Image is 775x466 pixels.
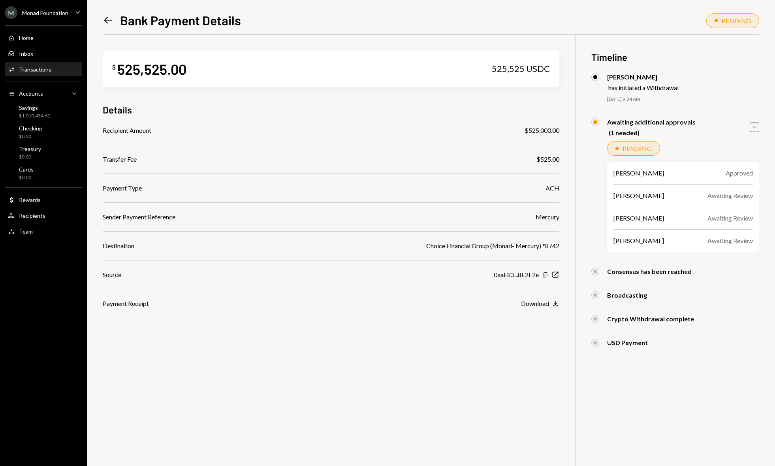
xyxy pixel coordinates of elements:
div: 525,525 USDC [492,63,550,74]
div: PENDING [623,145,652,152]
div: Savings [19,104,50,111]
div: $ [112,63,116,71]
div: M [5,6,17,19]
div: Recipient Amount [103,126,151,135]
div: $0.00 [19,174,34,181]
a: Transactions [5,62,82,76]
a: Cards$0.00 [5,164,82,183]
div: Approved [726,168,753,178]
div: Consensus has been reached [607,268,692,275]
div: Home [19,34,34,41]
div: 525,525.00 [117,60,186,78]
div: $1,010,434.60 [19,113,50,119]
div: Source [103,270,121,279]
div: Awaiting Review [707,236,753,245]
div: Rewards [19,196,41,203]
div: Awaiting Review [707,213,753,223]
a: Rewards [5,192,82,207]
a: Checking$0.00 [5,123,82,141]
div: Destination [103,241,134,251]
div: [PERSON_NAME] [613,168,664,178]
div: Checking [19,125,42,132]
div: ACH [546,183,559,193]
div: Payment Receipt [103,299,149,308]
a: Team [5,224,82,238]
div: Team [19,228,33,235]
div: Broadcasting [607,291,647,299]
div: PENDING [722,17,751,25]
div: Download [521,300,549,307]
a: Accounts [5,86,82,100]
div: Cards [19,166,34,173]
h1: Bank Payment Details [120,12,241,28]
a: Recipients [5,208,82,223]
div: 0xaE83...8E2F2e [494,270,539,279]
div: Awaiting Review [707,191,753,200]
a: Savings$1,010,434.60 [5,102,82,121]
div: [DATE] 9:34 AM [607,96,759,103]
div: Treasury [19,145,41,152]
button: Download [521,300,559,308]
div: Mercury [536,212,559,222]
div: Accounts [19,90,43,97]
div: $0.00 [19,133,42,140]
h3: Timeline [591,51,759,64]
div: $525.00 [536,155,559,164]
div: [PERSON_NAME] [613,213,664,223]
div: [PERSON_NAME] [607,73,679,81]
div: [PERSON_NAME] [613,191,664,200]
div: Transfer Fee [103,155,137,164]
div: $525,000.00 [525,126,559,135]
div: Recipients [19,212,45,219]
div: Inbox [19,50,33,57]
a: Treasury$0.00 [5,143,82,162]
div: (1 needed) [609,129,696,136]
div: Choice Financial Group (Monad- Mercury) *8742 [426,241,559,251]
div: USD Payment [607,339,648,346]
div: Payment Type [103,183,142,193]
a: Inbox [5,46,82,60]
div: [PERSON_NAME] [613,236,664,245]
div: Crypto Withdrawal complete [607,315,694,323]
div: Sender Payment Reference [103,212,175,222]
div: Transactions [19,66,51,73]
div: has initiated a Withdrawal [608,84,679,91]
a: Home [5,30,82,45]
div: Awaiting additional approvals [607,118,696,126]
div: $0.00 [19,154,41,160]
h3: Details [103,103,132,116]
div: Monad Foundation [22,9,68,16]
